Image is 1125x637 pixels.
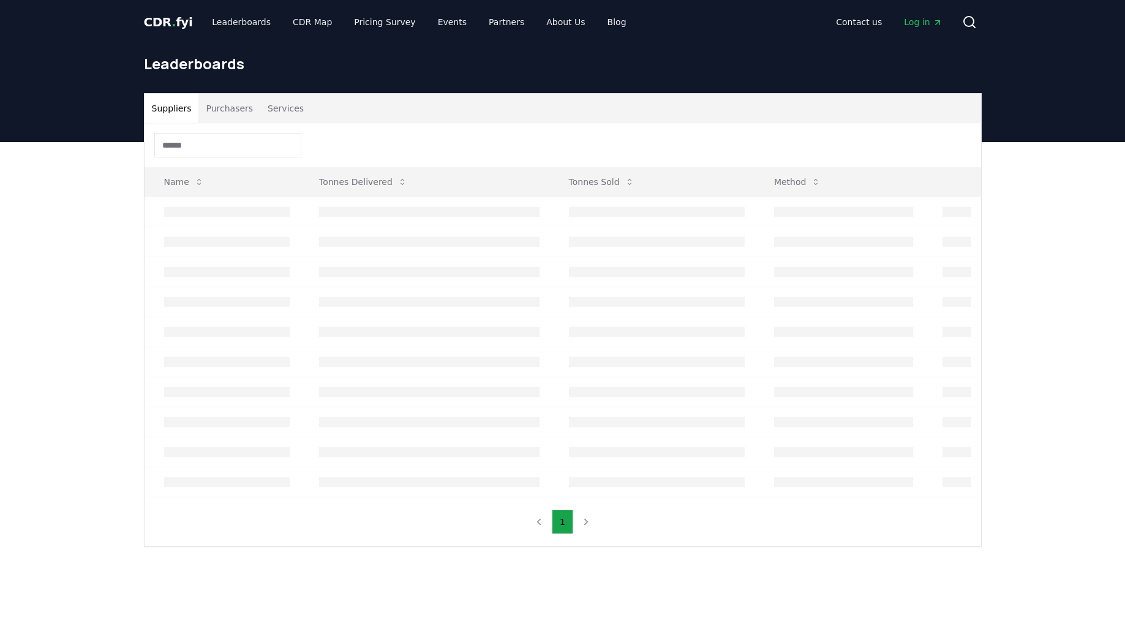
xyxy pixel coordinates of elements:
a: CDR.fyi [144,13,193,31]
span: Log in [904,16,942,28]
a: Leaderboards [202,11,280,33]
button: Services [260,94,311,123]
a: Contact us [826,11,892,33]
a: Pricing Survey [344,11,425,33]
button: Method [764,170,831,194]
button: Purchasers [198,94,260,123]
nav: Main [826,11,952,33]
a: Log in [894,11,952,33]
a: Blog [598,11,636,33]
h1: Leaderboards [144,54,982,73]
button: 1 [552,510,573,534]
a: CDR Map [283,11,342,33]
a: About Us [536,11,595,33]
button: Suppliers [145,94,199,123]
span: CDR fyi [144,15,193,29]
span: . [171,15,176,29]
button: Tonnes Delivered [309,170,417,194]
a: Events [428,11,476,33]
nav: Main [202,11,636,33]
a: Partners [479,11,534,33]
button: Name [154,170,214,194]
button: Tonnes Sold [559,170,644,194]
